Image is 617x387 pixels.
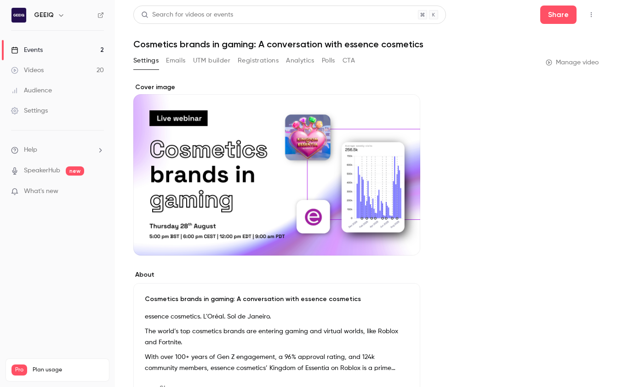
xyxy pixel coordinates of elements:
[286,53,314,68] button: Analytics
[133,53,159,68] button: Settings
[24,166,60,176] a: SpeakerHub
[322,53,335,68] button: Polls
[133,270,420,279] label: About
[24,145,37,155] span: Help
[11,145,104,155] li: help-dropdown-opener
[11,66,44,75] div: Videos
[540,6,577,24] button: Share
[133,83,420,92] label: Cover image
[133,83,420,256] section: Cover image
[33,366,103,374] span: Plan usage
[66,166,84,176] span: new
[11,364,27,376] span: Pro
[141,10,233,20] div: Search for videos or events
[11,106,48,115] div: Settings
[343,53,355,68] button: CTA
[11,86,52,95] div: Audience
[145,311,409,322] p: essence cosmetics. L’Oréal. Sol de Janeiro.
[546,58,599,67] a: Manage video
[145,326,409,348] p: The world’s top cosmetics brands are entering gaming and virtual worlds, like Roblox and Fortnite.
[34,11,54,20] h6: GEEIQ
[133,39,599,50] h1: Cosmetics brands in gaming: A conversation with essence cosmetics
[145,295,409,304] p: Cosmetics brands in gaming: A conversation with essence cosmetics
[24,187,58,196] span: What's new
[145,352,409,374] p: With over 100+ years of Gen Z engagement, a 96% approval rating, and 124k community members, esse...
[238,53,279,68] button: Registrations
[93,188,104,196] iframe: Noticeable Trigger
[11,46,43,55] div: Events
[11,8,26,23] img: GEEIQ
[193,53,230,68] button: UTM builder
[166,53,185,68] button: Emails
